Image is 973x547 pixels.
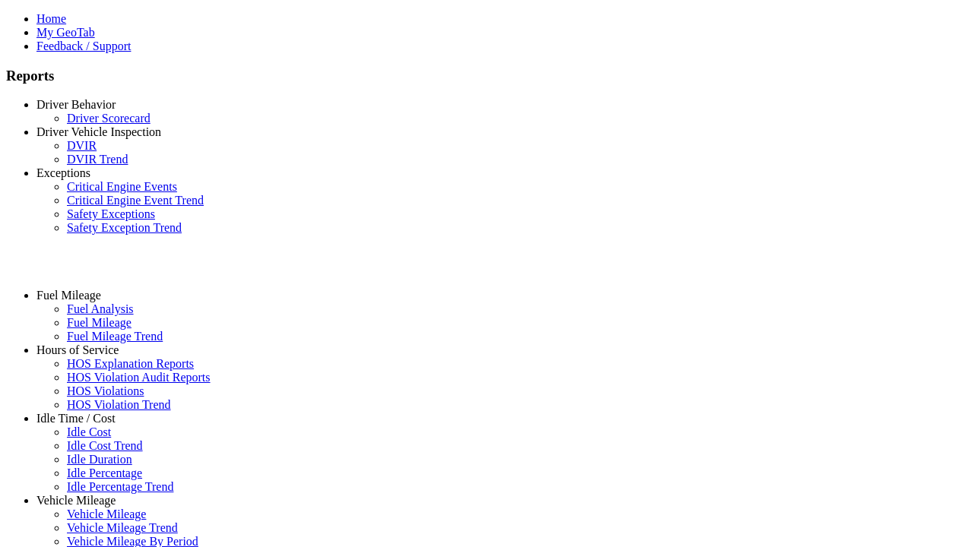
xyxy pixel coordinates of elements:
[36,166,90,179] a: Exceptions
[67,521,178,534] a: Vehicle Mileage Trend
[6,68,967,84] h3: Reports
[67,180,177,193] a: Critical Engine Events
[67,480,173,493] a: Idle Percentage Trend
[67,453,132,466] a: Idle Duration
[67,316,132,329] a: Fuel Mileage
[36,289,101,302] a: Fuel Mileage
[67,153,128,166] a: DVIR Trend
[67,439,143,452] a: Idle Cost Trend
[67,398,171,411] a: HOS Violation Trend
[36,343,119,356] a: Hours of Service
[67,384,144,397] a: HOS Violations
[67,371,211,384] a: HOS Violation Audit Reports
[67,507,146,520] a: Vehicle Mileage
[67,357,194,370] a: HOS Explanation Reports
[67,330,163,343] a: Fuel Mileage Trend
[36,125,161,138] a: Driver Vehicle Inspection
[67,466,142,479] a: Idle Percentage
[67,302,134,315] a: Fuel Analysis
[36,412,116,425] a: Idle Time / Cost
[36,494,116,507] a: Vehicle Mileage
[67,139,97,152] a: DVIR
[67,207,155,220] a: Safety Exceptions
[67,194,204,207] a: Critical Engine Event Trend
[36,12,66,25] a: Home
[36,40,131,52] a: Feedback / Support
[67,221,182,234] a: Safety Exception Trend
[67,425,111,438] a: Idle Cost
[36,98,116,111] a: Driver Behavior
[36,26,95,39] a: My GeoTab
[67,112,151,125] a: Driver Scorecard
